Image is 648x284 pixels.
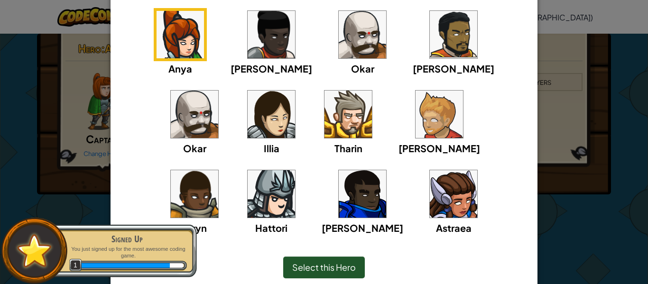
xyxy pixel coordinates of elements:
[67,246,187,259] p: You just signed up for the most awesome coding game.
[339,170,386,218] img: portrait.png
[67,232,187,246] div: Signed Up
[413,63,494,74] span: [PERSON_NAME]
[416,91,463,138] img: portrait.png
[157,11,204,58] img: portrait.png
[255,222,287,234] span: Hattori
[13,229,56,272] img: default.png
[436,222,472,234] span: Astraea
[264,142,279,154] span: Illia
[292,262,356,273] span: Select this Hero
[334,142,362,154] span: Tharin
[248,11,295,58] img: portrait.png
[339,11,386,58] img: portrait.png
[430,170,477,218] img: portrait.png
[69,259,82,272] span: 1
[351,63,374,74] span: Okar
[248,91,295,138] img: portrait.png
[430,11,477,58] img: portrait.png
[171,91,218,138] img: portrait.png
[248,170,295,218] img: portrait.png
[398,142,480,154] span: [PERSON_NAME]
[168,63,192,74] span: Anya
[322,222,403,234] span: [PERSON_NAME]
[183,142,206,154] span: Okar
[231,63,312,74] span: [PERSON_NAME]
[324,91,372,138] img: portrait.png
[171,170,218,218] img: portrait.png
